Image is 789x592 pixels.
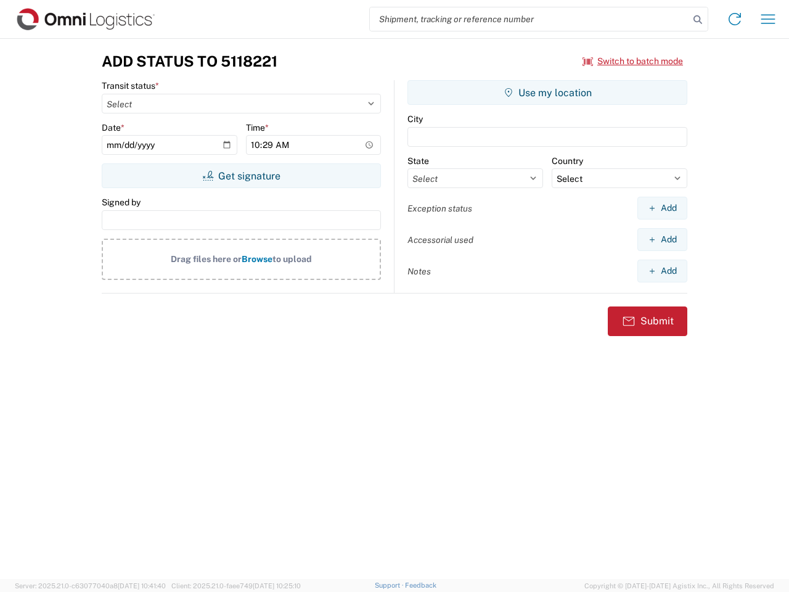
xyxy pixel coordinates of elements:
[637,260,687,282] button: Add
[637,228,687,251] button: Add
[375,582,406,589] a: Support
[405,582,436,589] a: Feedback
[253,582,301,590] span: [DATE] 10:25:10
[584,580,774,591] span: Copyright © [DATE]-[DATE] Agistix Inc., All Rights Reserved
[370,7,689,31] input: Shipment, tracking or reference number
[407,113,423,125] label: City
[407,155,429,166] label: State
[102,80,159,91] label: Transit status
[102,52,277,70] h3: Add Status to 5118221
[118,582,166,590] span: [DATE] 10:41:40
[15,582,166,590] span: Server: 2025.21.0-c63077040a8
[102,122,125,133] label: Date
[407,203,472,214] label: Exception status
[171,582,301,590] span: Client: 2025.21.0-faee749
[242,254,272,264] span: Browse
[407,80,687,105] button: Use my location
[171,254,242,264] span: Drag files here or
[407,266,431,277] label: Notes
[583,51,683,72] button: Switch to batch mode
[608,306,687,336] button: Submit
[102,163,381,188] button: Get signature
[552,155,583,166] label: Country
[102,197,141,208] label: Signed by
[637,197,687,220] button: Add
[407,234,473,245] label: Accessorial used
[272,254,312,264] span: to upload
[246,122,269,133] label: Time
